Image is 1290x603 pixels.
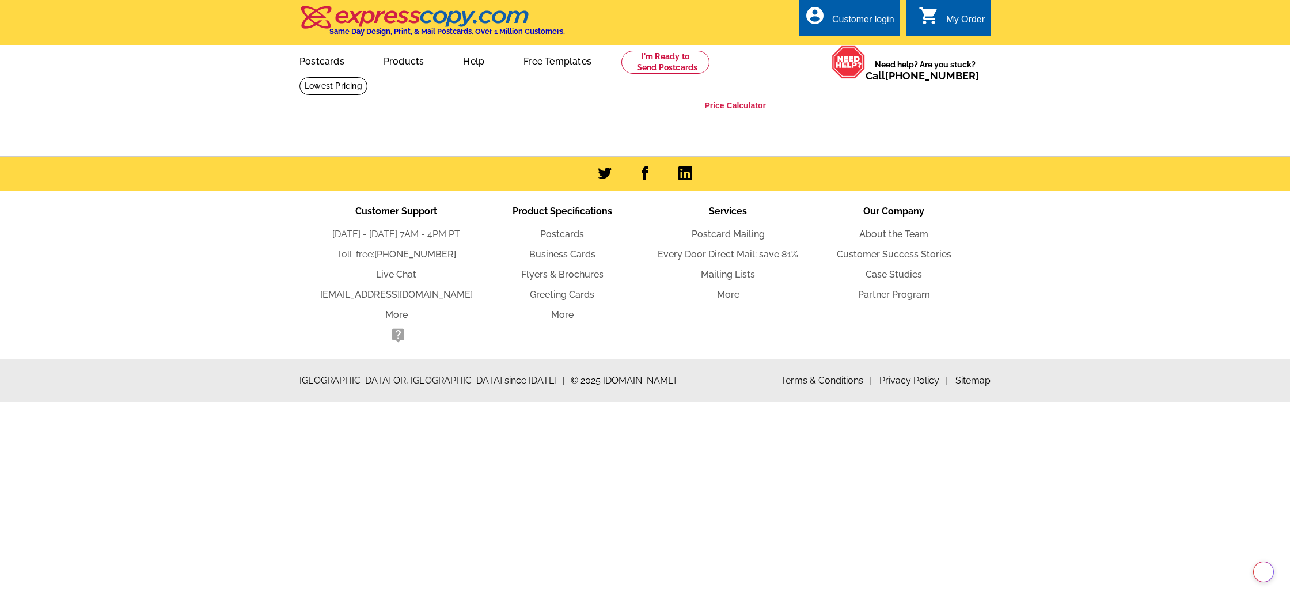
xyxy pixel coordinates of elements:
[866,269,922,280] a: Case Studies
[320,289,473,300] a: [EMAIL_ADDRESS][DOMAIN_NAME]
[717,289,739,300] a: More
[919,13,985,27] a: shopping_cart My Order
[946,14,985,31] div: My Order
[805,5,825,26] i: account_circle
[365,47,443,74] a: Products
[866,70,979,82] span: Call
[571,374,676,388] span: © 2025 [DOMAIN_NAME]
[299,374,565,388] span: [GEOGRAPHIC_DATA] OR, [GEOGRAPHIC_DATA] since [DATE]
[374,249,456,260] a: [PHONE_NUMBER]
[955,375,991,386] a: Sitemap
[281,47,363,74] a: Postcards
[832,14,894,31] div: Customer login
[692,229,765,240] a: Postcard Mailing
[355,206,437,217] span: Customer Support
[701,269,755,280] a: Mailing Lists
[805,13,894,27] a: account_circle Customer login
[385,309,408,320] a: More
[521,269,604,280] a: Flyers & Brochures
[530,289,594,300] a: Greeting Cards
[919,5,939,26] i: shopping_cart
[704,100,766,111] a: Price Calculator
[879,375,947,386] a: Privacy Policy
[540,229,584,240] a: Postcards
[551,309,574,320] a: More
[505,47,610,74] a: Free Templates
[837,249,951,260] a: Customer Success Stories
[299,14,565,36] a: Same Day Design, Print, & Mail Postcards. Over 1 Million Customers.
[709,206,747,217] span: Services
[529,249,595,260] a: Business Cards
[781,375,871,386] a: Terms & Conditions
[313,248,479,261] li: Toll-free:
[376,269,416,280] a: Live Chat
[445,47,503,74] a: Help
[832,45,866,79] img: help
[858,289,930,300] a: Partner Program
[329,27,565,36] h4: Same Day Design, Print, & Mail Postcards. Over 1 Million Customers.
[885,70,979,82] a: [PHONE_NUMBER]
[863,206,924,217] span: Our Company
[859,229,928,240] a: About the Team
[313,227,479,241] li: [DATE] - [DATE] 7AM - 4PM PT
[866,59,985,82] span: Need help? Are you stuck?
[513,206,612,217] span: Product Specifications
[658,249,798,260] a: Every Door Direct Mail: save 81%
